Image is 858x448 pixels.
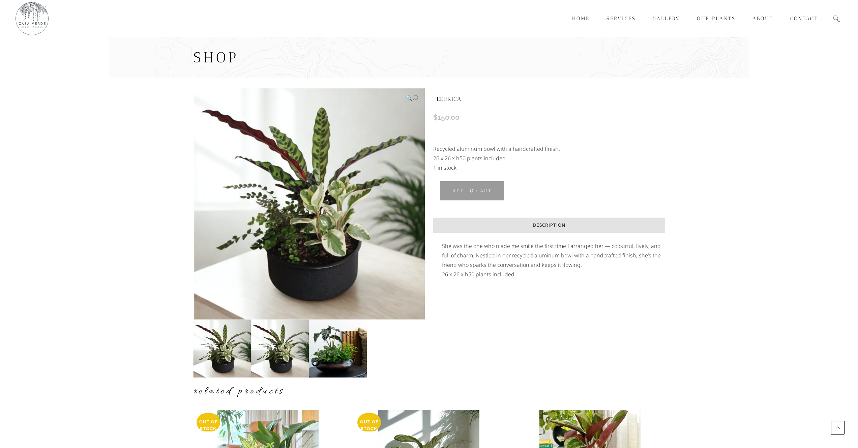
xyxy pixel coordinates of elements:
a: View full-screen image gallery [406,93,418,103]
h4: Related products [193,384,665,398]
h1: FEDERICA [433,88,665,110]
p: 26 x 26 x h50 plants included [442,270,665,279]
span: Services [606,16,636,22]
span: Our Plants [697,16,736,22]
span: Description [533,222,565,229]
span: About [752,16,773,22]
span: Gallery [653,16,680,22]
bdi: 150.00 [433,113,460,121]
p: 26 x 26 x h50 plants included [433,153,665,163]
p: She was the one who made me smile the first time I arranged her — colourful, lively, and full of ... [442,241,665,270]
img: FEDERICA - Image 2 [251,319,309,377]
span: $ [433,113,438,121]
span: Out of stock [199,419,217,431]
img: FEDERICA - Image 3 [309,319,367,377]
span: Home [572,16,590,22]
p: Recycled aluminum bowl with a handcrafted finish. [433,144,665,153]
img: FEDERICA [193,319,251,377]
span: Out of stock [360,419,378,431]
button: Add to cart [440,181,504,201]
span: 🔍 [406,95,413,102]
p: 1 in stock [433,163,665,172]
span: Shop [193,49,239,66]
span: Contact [790,16,818,22]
